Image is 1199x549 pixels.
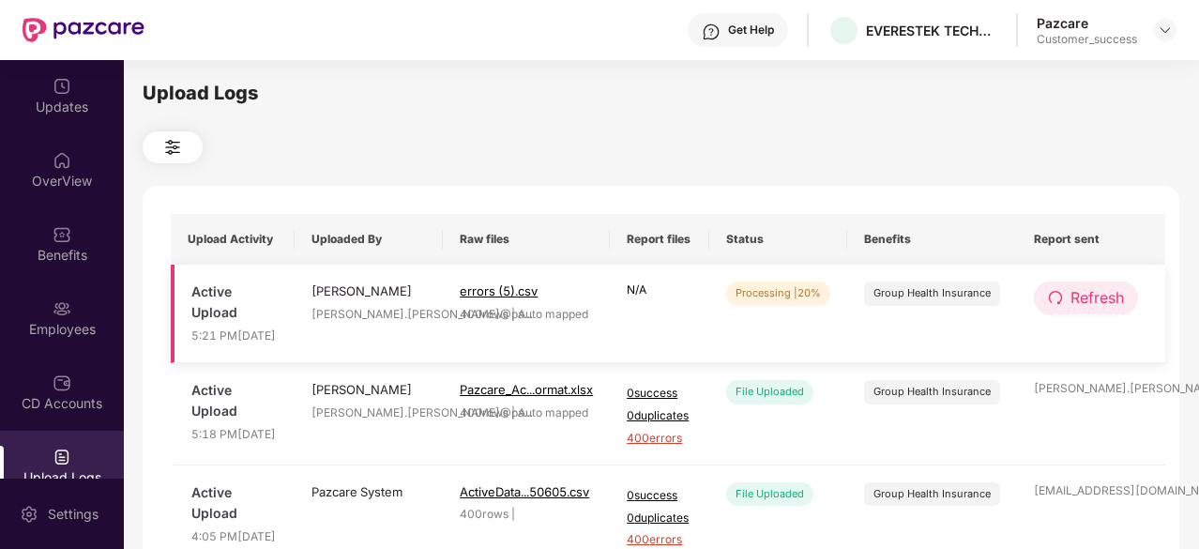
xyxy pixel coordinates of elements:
button: redoRefresh [1034,282,1138,314]
div: Customer_success [1037,32,1137,47]
div: [PERSON_NAME] [311,380,426,399]
div: Pazcare System [311,482,426,501]
span: 0 duplicates [627,407,692,425]
img: svg+xml;base64,PHN2ZyBpZD0iVXBkYXRlZCIgeG1sbnM9Imh0dHA6Ly93d3cudzMub3JnLzIwMDAvc3ZnIiB3aWR0aD0iMj... [53,77,71,96]
div: Upload Logs [143,79,1179,108]
img: svg+xml;base64,PHN2ZyBpZD0iVXBsb2FkX0xvZ3MiIGRhdGEtbmFtZT0iVXBsb2FkIExvZ3MiIHhtbG5zPSJodHRwOi8vd3... [53,448,71,466]
span: Active Upload [191,282,278,323]
span: Auto mapped [518,307,588,321]
span: redo [1048,290,1063,307]
div: [PERSON_NAME].[PERSON_NAME]@pa [1034,380,1148,398]
span: | 20% [794,286,821,299]
img: svg+xml;base64,PHN2ZyBpZD0iQ0RfQWNjb3VudHMiIGRhdGEtbmFtZT0iQ0QgQWNjb3VudHMiIHhtbG5zPSJodHRwOi8vd3... [53,374,71,392]
span: | [511,405,515,419]
span: Active Upload [191,380,278,421]
span: Active Upload [191,482,278,524]
div: [PERSON_NAME].[PERSON_NAME]@pa [311,306,426,324]
img: svg+xml;base64,PHN2ZyBpZD0iRW1wbG95ZWVzIiB4bWxucz0iaHR0cDovL3d3dy53My5vcmcvMjAwMC9zdmciIHdpZHRoPS... [53,299,71,318]
span: 0 success [627,385,692,403]
div: Processing [726,282,830,305]
div: Group Health Insurance [873,285,991,301]
th: Upload Activity [171,214,295,265]
th: Benefits [847,214,1017,265]
span: 0 success [627,487,692,505]
span: 400 rows [460,307,508,321]
img: svg+xml;base64,PHN2ZyBpZD0iQmVuZWZpdHMiIHhtbG5zPSJodHRwOi8vd3d3LnczLm9yZy8yMDAwL3N2ZyIgd2lkdGg9Ij... [53,225,71,244]
span: 5:18 PM[DATE] [191,426,278,444]
th: Uploaded By [295,214,443,265]
div: Pazcare [1037,14,1137,32]
span: 400 errors [627,531,692,549]
div: File Uploaded [726,482,813,506]
div: [PERSON_NAME] [311,282,426,300]
th: Status [709,214,847,265]
span: ActiveData...50605.csv [460,484,589,499]
th: Raw files [443,214,610,265]
div: File Uploaded [726,380,813,404]
p: N/A [627,282,692,299]
div: Get Help [728,23,774,38]
span: Pazcare_Ac...ormat.xlsx [460,382,593,397]
span: | [511,307,515,321]
span: Refresh [1070,286,1124,310]
div: Settings [42,505,104,524]
span: 400 rows [460,405,508,419]
img: New Pazcare Logo [23,18,144,42]
img: svg+xml;base64,PHN2ZyBpZD0iU2V0dGluZy0yMHgyMCIgeG1sbnM9Imh0dHA6Ly93d3cudzMub3JnLzIwMDAvc3ZnIiB3aW... [20,505,38,524]
img: svg+xml;base64,PHN2ZyBpZD0iSGVscC0zMngzMiIgeG1sbnM9Imh0dHA6Ly93d3cudzMub3JnLzIwMDAvc3ZnIiB3aWR0aD... [702,23,721,41]
span: 0 duplicates [627,510,692,527]
div: EVERESTEK TECHNOSOFT SOLUTIONS PRIVATE LIMITED [866,22,997,39]
img: svg+xml;base64,PHN2ZyBpZD0iSG9tZSIgeG1sbnM9Imh0dHA6Ly93d3cudzMub3JnLzIwMDAvc3ZnIiB3aWR0aD0iMjAiIG... [53,151,71,170]
div: [EMAIL_ADDRESS][DOMAIN_NAME] [1034,482,1148,500]
th: Report sent [1017,214,1165,265]
img: svg+xml;base64,PHN2ZyBpZD0iRHJvcGRvd24tMzJ4MzIiIHhtbG5zPSJodHRwOi8vd3d3LnczLm9yZy8yMDAwL3N2ZyIgd2... [1158,23,1173,38]
div: [PERSON_NAME].[PERSON_NAME]@pa [311,404,426,422]
span: 4:05 PM[DATE] [191,528,278,546]
img: svg+xml;base64,PHN2ZyB4bWxucz0iaHR0cDovL3d3dy53My5vcmcvMjAwMC9zdmciIHdpZHRoPSIyNCIgaGVpZ2h0PSIyNC... [161,136,184,159]
div: Group Health Insurance [873,384,991,400]
span: 5:21 PM[DATE] [191,328,278,345]
span: Auto mapped [518,405,588,419]
span: 400 errors [627,430,692,448]
div: Group Health Insurance [873,486,991,502]
th: Report files [610,214,709,265]
span: errors (5).csv [460,283,538,298]
span: 400 rows [460,507,508,521]
span: | [511,507,515,521]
